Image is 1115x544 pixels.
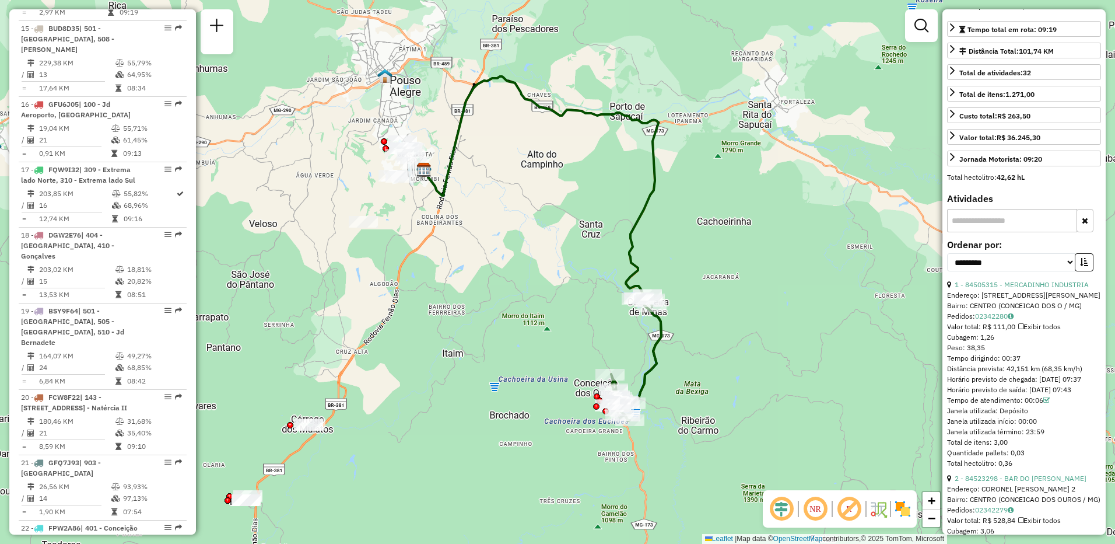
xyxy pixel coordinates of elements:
[21,24,114,54] span: | 501 - [GEOGRAPHIC_DATA], 508 - [PERSON_NAME]
[21,362,27,374] td: /
[122,506,181,518] td: 07:54
[997,173,1025,182] strong: 42,62 hL
[21,100,131,119] span: | 100 - Jd Aeroporto, [GEOGRAPHIC_DATA]
[27,125,34,132] i: Distância Total
[127,69,182,81] td: 64,95%
[21,393,127,412] span: 20 -
[959,132,1040,143] div: Valor total:
[947,193,1101,204] h4: Atividades
[1018,516,1061,525] span: Exibir todos
[164,231,171,238] em: Opções
[21,82,27,94] td: =
[27,353,34,360] i: Distância Total
[893,500,912,518] img: Exibir/Ocultar setores
[38,441,115,452] td: 8,59 KM
[947,238,1101,252] label: Ordenar por:
[115,364,124,371] i: % de utilização da cubagem
[947,301,1101,311] div: Bairro: CENTRO (CONCEICAO DOS O / MG)
[123,188,176,200] td: 55,82%
[21,213,27,225] td: =
[175,25,182,32] em: Rota exportada
[955,280,1089,289] a: 1 - 84505315 - MERCADINHO INDUSTRIA
[397,152,426,164] div: Atividade não roteirizada - DALVA AMALIA DE LUCA
[975,505,1014,514] a: 02342279
[923,492,940,510] a: Zoom in
[947,311,1101,322] div: Pedidos:
[947,427,1101,437] div: Janela utilizada término: 23:59
[947,494,1101,505] div: Bairro: CENTRO (CONCEICAO DOS OUROS / MG)
[967,25,1057,34] span: Tempo total em rota: 09:19
[21,165,135,184] span: 17 -
[388,135,417,147] div: Atividade não roteirizada - LANCHONETE CLUBE DE CAMPO POUSO ALEGRE L
[21,458,101,477] span: 21 -
[947,364,1101,374] div: Distância prevista: 42,151 km (68,35 km/h)
[947,416,1101,427] div: Janela utilizada início: 00:00
[38,264,115,276] td: 203,02 KM
[947,333,994,341] span: Cubagem: 1,26
[27,418,34,425] i: Distância Total
[21,276,27,287] td: /
[38,6,107,18] td: 2,97 KM
[175,166,182,173] em: Rota exportada
[48,100,79,109] span: GFU6J05
[38,213,111,225] td: 12,74 KM
[38,82,115,94] td: 17,64 KM
[27,266,34,273] i: Distância Total
[21,100,131,119] span: 16 -
[21,493,27,504] td: /
[767,495,795,523] span: Ocultar deslocamento
[108,9,114,16] i: Tempo total em rota
[38,375,115,387] td: 6,84 KM
[959,46,1054,57] div: Distância Total:
[947,322,1101,332] div: Valor total: R$ 111,00
[164,524,171,531] em: Opções
[21,375,27,387] td: =
[27,278,34,285] i: Total de Atividades
[395,143,425,155] div: Atividade não roteirizada - VAL ESPETINHOS BAR
[38,289,115,301] td: 13,53 KM
[175,307,182,314] em: Rota exportada
[21,524,138,543] span: 22 -
[947,526,994,535] span: Cubagem: 3,06
[959,111,1030,121] div: Custo total:
[127,375,182,387] td: 08:42
[164,166,171,173] em: Opções
[122,493,181,504] td: 97,13%
[27,202,34,209] i: Total de Atividades
[38,481,111,493] td: 26,56 KM
[38,362,115,374] td: 24
[122,148,181,159] td: 09:13
[127,264,182,276] td: 18,81%
[48,393,80,402] span: FCW8F22
[127,350,182,362] td: 49,27%
[205,14,229,40] a: Nova sessão e pesquisa
[21,6,27,18] td: =
[959,154,1042,165] div: Jornada Motorista: 09:20
[947,86,1101,102] a: Total de itens:1.271,00
[27,71,34,78] i: Total de Atividades
[115,430,124,437] i: % de utilização da cubagem
[801,495,829,523] span: Ocultar NR
[1019,47,1054,55] span: 101,74 KM
[27,60,34,67] i: Distância Total
[38,123,111,134] td: 19,04 KM
[38,57,115,69] td: 229,38 KM
[48,524,80,532] span: FPW2A86
[115,418,124,425] i: % de utilização do peso
[959,89,1035,100] div: Total de itens:
[294,419,323,431] div: Atividade não roteirizada - PAULO PEREIRA DE REZ
[1008,507,1014,514] i: Observações
[21,289,27,301] td: =
[175,524,182,531] em: Rota exportada
[175,231,182,238] em: Rota exportada
[1008,313,1014,320] i: Observações
[702,534,947,544] div: Map data © contributors,© 2025 TomTom, Microsoft
[947,448,1101,458] div: Quantidade pallets: 0,03
[21,441,27,452] td: =
[27,137,34,144] i: Total de Atividades
[21,69,27,81] td: /
[947,43,1101,58] a: Distância Total:101,74 KM
[127,441,182,452] td: 09:10
[910,14,933,37] a: Exibir filtros
[164,459,171,466] em: Opções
